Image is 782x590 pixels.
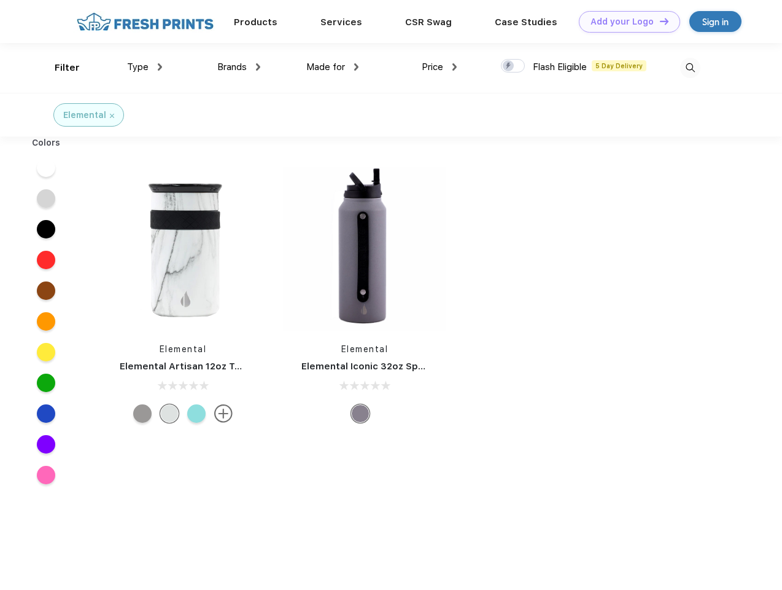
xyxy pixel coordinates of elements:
[127,61,149,73] span: Type
[23,136,70,149] div: Colors
[256,63,260,71] img: dropdown.png
[160,404,179,423] div: White Marble
[660,18,668,25] img: DT
[351,404,370,423] div: Graphite
[590,17,654,27] div: Add your Logo
[283,167,446,331] img: func=resize&h=266
[110,114,114,118] img: filter_cancel.svg
[452,63,457,71] img: dropdown.png
[214,404,233,423] img: more.svg
[306,61,345,73] span: Made for
[320,17,362,28] a: Services
[405,17,452,28] a: CSR Swag
[55,61,80,75] div: Filter
[73,11,217,33] img: fo%20logo%202.webp
[341,344,389,354] a: Elemental
[133,404,152,423] div: Graphite
[422,61,443,73] span: Price
[592,60,646,71] span: 5 Day Delivery
[301,361,496,372] a: Elemental Iconic 32oz Sport Water Bottle
[234,17,277,28] a: Products
[217,61,247,73] span: Brands
[702,15,729,29] div: Sign in
[63,109,106,122] div: Elemental
[187,404,206,423] div: Robin's Egg
[120,361,268,372] a: Elemental Artisan 12oz Tumbler
[689,11,741,32] a: Sign in
[101,167,265,331] img: func=resize&h=266
[158,63,162,71] img: dropdown.png
[354,63,358,71] img: dropdown.png
[680,58,700,78] img: desktop_search.svg
[160,344,207,354] a: Elemental
[533,61,587,73] span: Flash Eligible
